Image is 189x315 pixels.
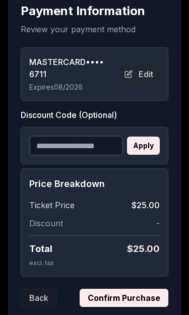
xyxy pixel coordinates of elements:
span: Ticket Price [29,199,75,211]
span: Total [29,242,52,256]
span: Discount [29,217,63,229]
p: Review your payment method [21,23,168,35]
span: - [156,217,160,229]
label: Discount Code (Optional) [21,109,168,121]
button: Edit [118,65,160,83]
button: Back [21,289,57,307]
h4: Price Breakdown [29,177,160,191]
p: Expires 08/2026 [29,82,118,92]
span: excl. tax [29,259,54,267]
span: $25.00 [132,199,160,211]
h2: Payment Information [21,3,168,19]
span: $ 25.00 [127,242,160,256]
span: MASTERCARD •••• 6711 [29,56,118,80]
button: Apply [127,137,160,155]
button: Confirm Purchase [80,289,168,307]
